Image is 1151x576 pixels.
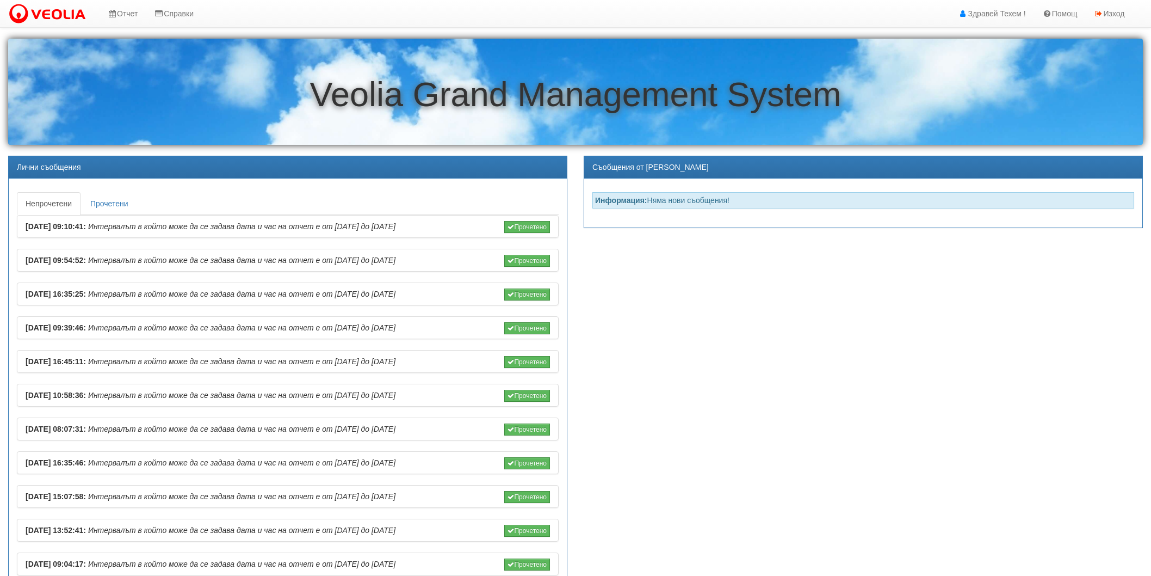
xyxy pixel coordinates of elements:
i: Интервалът в който може да се задава дата и час на отчет е от [DATE] до [DATE] [88,391,395,400]
button: Прочетено [504,221,550,233]
b: [DATE] 09:54:52: [26,256,86,265]
i: Интервалът в който може да се задава дата и час на отчет е от [DATE] до [DATE] [88,492,395,501]
button: Прочетено [504,322,550,334]
a: Непрочетени [17,192,81,215]
button: Прочетено [504,255,550,267]
div: Няма нови съобщения! [592,192,1134,209]
i: Интервалът в който може да се задава дата и час на отчет е от [DATE] до [DATE] [88,560,395,568]
b: [DATE] 09:10:41: [26,222,86,231]
b: [DATE] 08:07:31: [26,425,86,433]
button: Прочетено [504,390,550,402]
button: Прочетено [504,424,550,436]
h1: Veolia Grand Management System [8,76,1143,113]
i: Интервалът в който може да се задава дата и час на отчет е от [DATE] до [DATE] [88,526,395,535]
div: Съобщения от [PERSON_NAME] [584,156,1142,179]
i: Интервалът в който може да се задава дата и час на отчет е от [DATE] до [DATE] [88,425,395,433]
button: Прочетено [504,356,550,368]
b: [DATE] 16:35:46: [26,458,86,467]
b: [DATE] 16:45:11: [26,357,86,366]
i: Интервалът в който може да се задава дата и час на отчет е от [DATE] до [DATE] [88,458,395,467]
i: Интервалът в който може да се задава дата и час на отчет е от [DATE] до [DATE] [88,357,395,366]
b: [DATE] 13:52:41: [26,526,86,535]
img: VeoliaLogo.png [8,3,91,26]
button: Прочетено [504,525,550,537]
button: Прочетено [504,559,550,571]
button: Прочетено [504,457,550,469]
strong: Информация: [595,196,647,205]
b: [DATE] 09:04:17: [26,560,86,568]
button: Прочетено [504,289,550,301]
b: [DATE] 16:35:25: [26,290,86,298]
b: [DATE] 15:07:58: [26,492,86,501]
a: Прочетени [82,192,137,215]
b: [DATE] 09:39:46: [26,323,86,332]
i: Интервалът в който може да се задава дата и час на отчет е от [DATE] до [DATE] [88,222,395,231]
i: Интервалът в който може да се задава дата и час на отчет е от [DATE] до [DATE] [88,256,395,265]
i: Интервалът в който може да се задава дата и час на отчет е от [DATE] до [DATE] [88,290,395,298]
b: [DATE] 10:58:36: [26,391,86,400]
button: Прочетено [504,491,550,503]
div: Лични съобщения [9,156,567,179]
i: Интервалът в който може да се задава дата и час на отчет е от [DATE] до [DATE] [88,323,395,332]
